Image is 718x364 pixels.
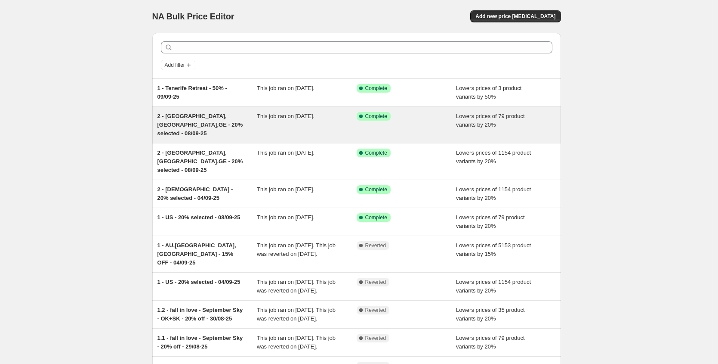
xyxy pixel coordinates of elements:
[257,113,314,119] span: This job ran on [DATE].
[257,214,314,221] span: This job ran on [DATE].
[456,186,531,201] span: Lowers prices of 1154 product variants by 20%
[157,335,243,350] span: 1.1 - fall in love - September Sky - 20% off - 29/08-25
[161,60,195,70] button: Add filter
[157,85,227,100] span: 1 - Tenerife Retreat - 50% - 09/09-25
[257,186,314,193] span: This job ran on [DATE].
[456,335,525,350] span: Lowers prices of 79 product variants by 20%
[257,307,336,322] span: This job ran on [DATE]. This job was reverted on [DATE].
[365,279,386,286] span: Reverted
[157,186,233,201] span: 2 - [DEMOGRAPHIC_DATA] - 20% selected - 04/09-25
[470,10,561,22] button: Add new price [MEDICAL_DATA]
[475,13,555,20] span: Add new price [MEDICAL_DATA]
[257,335,336,350] span: This job ran on [DATE]. This job was reverted on [DATE].
[365,307,386,314] span: Reverted
[365,335,386,342] span: Reverted
[157,242,236,266] span: 1 - AU,[GEOGRAPHIC_DATA],[GEOGRAPHIC_DATA] - 15% OFF - 04/09-25
[456,307,525,322] span: Lowers prices of 35 product variants by 20%
[365,85,387,92] span: Complete
[365,149,387,156] span: Complete
[157,307,243,322] span: 1.2 - fall in love - September Sky - OK+SK - 20% off - 30/08-25
[456,149,531,165] span: Lowers prices of 1154 product variants by 20%
[257,85,314,91] span: This job ran on [DATE].
[157,113,243,137] span: 2 - [GEOGRAPHIC_DATA],[GEOGRAPHIC_DATA],GE - 20% selected - 08/09-25
[157,214,240,221] span: 1 - US - 20% selected - 08/09-25
[456,113,525,128] span: Lowers prices of 79 product variants by 20%
[456,279,531,294] span: Lowers prices of 1154 product variants by 20%
[257,242,336,257] span: This job ran on [DATE]. This job was reverted on [DATE].
[157,149,243,173] span: 2 - [GEOGRAPHIC_DATA],[GEOGRAPHIC_DATA],GE - 20% selected - 08/09-25
[257,149,314,156] span: This job ran on [DATE].
[365,186,387,193] span: Complete
[165,62,185,68] span: Add filter
[257,279,336,294] span: This job ran on [DATE]. This job was reverted on [DATE].
[456,214,525,229] span: Lowers prices of 79 product variants by 20%
[456,242,531,257] span: Lowers prices of 5153 product variants by 15%
[365,113,387,120] span: Complete
[152,12,234,21] span: NA Bulk Price Editor
[365,242,386,249] span: Reverted
[365,214,387,221] span: Complete
[456,85,521,100] span: Lowers prices of 3 product variants by 50%
[157,279,240,285] span: 1 - US - 20% selected - 04/09-25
